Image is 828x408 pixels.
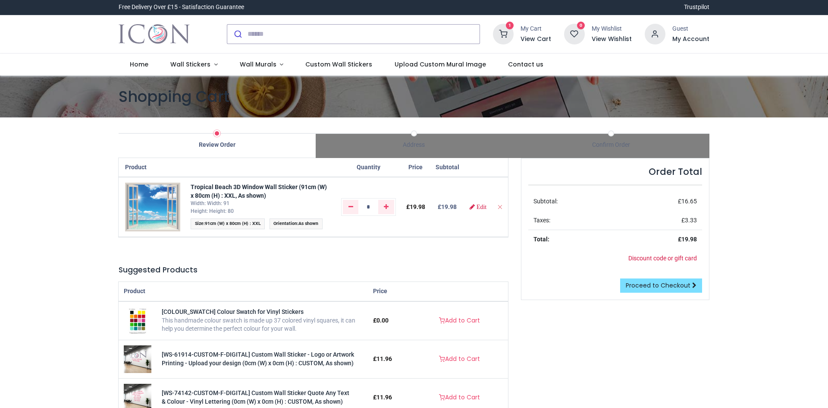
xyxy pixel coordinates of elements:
span: Orientation [273,221,297,226]
span: Proceed to Checkout [626,281,690,290]
a: Wall Stickers [159,54,229,76]
span: Width: Width: 91 [191,200,229,206]
a: 1 [493,30,514,37]
strong: £ [678,236,697,243]
a: Trustpilot [684,3,709,12]
h1: Shopping Cart [119,86,709,107]
span: Custom Wall Stickers [305,60,372,69]
span: Height: Height: 80 [191,208,234,214]
td: Taxes: [528,211,622,230]
span: : [191,218,265,229]
span: Upload Custom Mural Image [395,60,486,69]
span: As shown [298,221,318,226]
span: 11.96 [376,394,392,401]
span: Home [130,60,148,69]
h4: Order Total [528,165,702,178]
span: £ [678,198,697,205]
a: Remove from cart [497,203,503,210]
a: [WS-74142-CUSTOM-F-DIGITAL] Custom Wall Sticker Quote Any Text & Colour - Vinyl Lettering (0cm (W... [124,393,151,400]
span: Quantity [357,164,380,171]
span: 19.98 [681,236,697,243]
span: Contact us [508,60,543,69]
th: Subtotal [430,158,464,177]
th: Price [368,282,411,301]
a: Add to Cart [433,390,486,405]
span: £ [373,355,392,362]
span: Wall Murals [240,60,276,69]
a: Add to Cart [433,313,486,328]
a: My Account [672,35,709,44]
div: My Cart [521,25,551,33]
b: £ [438,203,457,210]
a: [COLOUR_SWATCH] Colour Swatch for Vinyl Stickers [128,316,147,323]
a: Wall Murals [229,54,295,76]
img: [WS-61914-CUSTOM-F-DIGITAL] Custom Wall Sticker - Logo or Artwork Printing - Upload your design (... [124,345,151,373]
a: [WS-61914-CUSTOM-F-DIGITAL] Custom Wall Sticker - Logo or Artwork Printing - Upload your design (... [162,351,354,367]
a: 0 [564,30,585,37]
span: Edit [477,204,486,210]
a: Tropical Beach 3D Window Wall Sticker (91cm (W) x 80cm (H) : XXL, As shown) [191,183,327,199]
div: Address [316,141,513,149]
a: View Wishlist [592,35,632,44]
span: 3.33 [685,217,697,224]
span: 16.65 [681,198,697,205]
div: Confirm Order [512,141,709,149]
span: 0.00 [376,317,389,324]
span: Wall Stickers [170,60,210,69]
th: Price [401,158,430,177]
a: Add one [378,200,394,214]
div: Guest [672,25,709,33]
strong: Total: [533,236,549,243]
span: 19.98 [441,203,457,210]
a: [WS-74142-CUSTOM-F-DIGITAL] Custom Wall Sticker Quote Any Text & Colour - Vinyl Lettering (0cm (W... [162,389,349,405]
img: Icon Wall Stickers [119,22,190,46]
img: [COLOUR_SWATCH] Colour Swatch for Vinyl Stickers [128,307,147,335]
a: [COLOUR_SWATCH] Colour Swatch for Vinyl Stickers [162,308,304,315]
a: Discount code or gift card [628,255,697,262]
sup: 0 [577,22,585,30]
a: Proceed to Checkout [620,278,702,293]
div: Review Order [119,141,316,149]
div: My Wishlist [592,25,632,33]
span: £ [373,317,389,324]
span: 11.96 [376,355,392,362]
div: This handmade colour swatch is made up 37 colored vinyl squares, it can help you determine the pe... [162,316,363,333]
a: Remove one [343,200,359,214]
div: Free Delivery Over £15 - Satisfaction Guarantee [119,3,244,12]
th: Product [119,158,185,177]
a: Edit [470,204,486,210]
a: Add to Cart [433,352,486,367]
span: : [270,218,323,229]
span: £ [406,203,425,210]
span: £ [681,217,697,224]
span: Size [195,221,204,226]
span: 19.98 [410,203,425,210]
img: 8EZVJjAAAABklEQVQDAOL3Op3RiLYIAAAAAElFTkSuQmCC [125,183,180,231]
a: View Cart [521,35,551,44]
th: Product [119,282,368,301]
a: [WS-61914-CUSTOM-F-DIGITAL] Custom Wall Sticker - Logo or Artwork Printing - Upload your design (... [124,355,151,362]
span: 91cm (W) x 80cm (H) : XXL [205,221,261,226]
sup: 1 [506,22,514,30]
td: Subtotal: [528,192,622,211]
a: Logo of Icon Wall Stickers [119,22,190,46]
h5: Suggested Products [119,265,508,275]
span: £ [373,394,392,401]
button: Submit [227,25,248,44]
